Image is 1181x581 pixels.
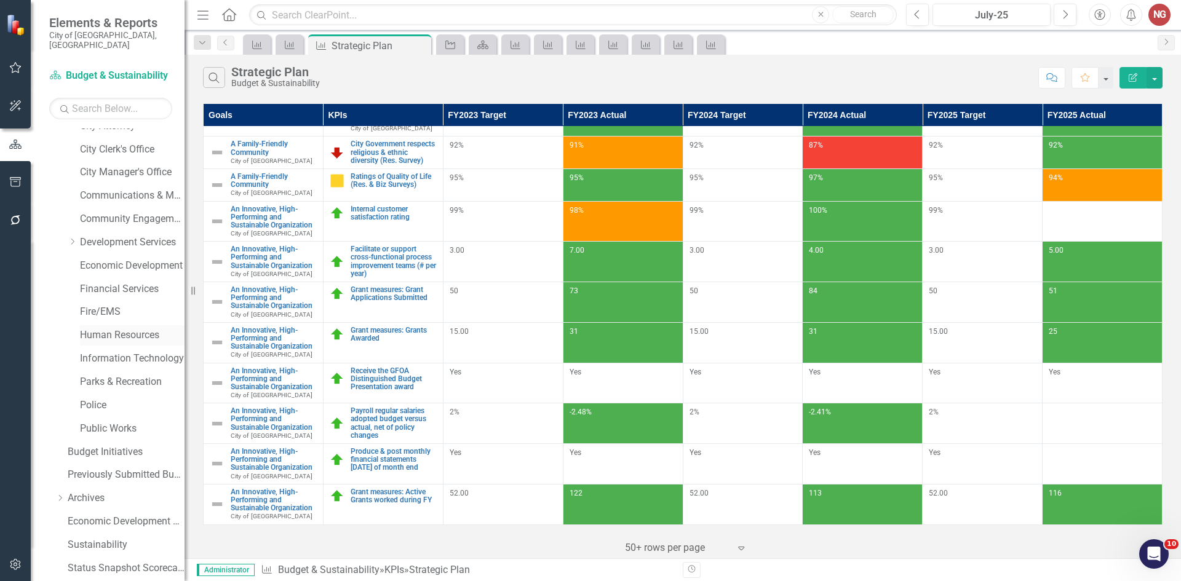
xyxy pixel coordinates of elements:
[929,173,943,182] span: 95%
[330,173,344,188] img: Caution
[49,69,172,83] a: Budget & Sustainability
[450,246,464,255] span: 3.00
[210,214,225,229] img: Not Defined
[323,242,443,282] td: Double-Click to Edit Right Click for Context Menu
[204,282,324,323] td: Double-Click to Edit Right Click for Context Menu
[231,271,312,277] span: City of [GEOGRAPHIC_DATA]
[570,368,581,376] span: Yes
[68,491,185,505] a: Archives
[204,136,324,169] td: Double-Click to Edit Right Click for Context Menu
[204,403,324,444] td: Double-Click to Edit Right Click for Context Menu
[231,513,312,520] span: City of [GEOGRAPHIC_DATA]
[6,14,28,36] img: ClearPoint Strategy
[231,140,317,156] a: A Family-Friendly Community
[409,564,470,575] div: Strategic Plan
[690,141,704,149] span: 92%
[249,4,897,26] input: Search ClearPoint...
[690,246,704,255] span: 3.00
[330,489,344,504] img: On Target
[690,287,698,295] span: 50
[231,351,312,358] span: City of [GEOGRAPHIC_DATA]
[210,497,225,512] img: Not Defined
[323,322,443,363] td: Double-Click to Edit Right Click for Context Menu
[929,448,940,457] span: Yes
[351,326,437,342] a: Grant measures: Grants Awarded
[570,246,584,255] span: 7.00
[80,235,185,250] a: Development Services
[929,408,939,416] span: 2%
[570,489,583,497] span: 122
[68,515,185,529] a: Economic Development Office
[231,432,312,439] span: City of [GEOGRAPHIC_DATA]
[80,189,185,203] a: Communications & Marketing
[351,140,437,165] a: City Government respects religious & ethnic diversity (Res. Survey)
[330,453,344,467] img: On Target
[80,305,185,319] a: Fire/EMS
[1148,4,1171,26] button: NG
[690,489,709,497] span: 52.00
[570,173,584,182] span: 95%
[330,255,344,269] img: On Target
[330,206,344,221] img: On Target
[809,246,824,255] span: 4.00
[231,245,317,270] a: An Innovative, High-Performing and Sustainable Organization
[210,255,225,269] img: Not Defined
[278,564,380,575] a: Budget & Sustainability
[690,408,699,416] span: 2%
[231,230,312,237] span: City of [GEOGRAPHIC_DATA]
[570,206,584,215] span: 98%
[1164,539,1179,549] span: 10
[49,15,172,30] span: Elements & Reports
[330,145,344,160] img: Below Plan
[351,205,437,221] a: Internal customer satisfaction rating
[809,327,817,336] span: 31
[570,408,592,416] span: -2.48%
[809,368,821,376] span: Yes
[231,488,317,513] a: An Innovative, High-Performing and Sustainable Organization
[351,407,437,440] a: Payroll regular salaries adopted budget versus actual, net of policy changes
[80,422,185,436] a: Public Works
[330,327,344,342] img: On Target
[204,484,324,524] td: Double-Click to Edit Right Click for Context Menu
[330,416,344,431] img: On Target
[809,206,827,215] span: 100%
[351,367,437,392] a: Receive the GFOA Distinguished Budget Presentation award
[570,327,578,336] span: 31
[80,375,185,389] a: Parks & Recreation
[210,416,225,431] img: Not Defined
[450,327,469,336] span: 15.00
[1049,327,1057,336] span: 25
[323,282,443,323] td: Double-Click to Edit Right Click for Context Menu
[929,368,940,376] span: Yes
[1049,287,1057,295] span: 51
[204,363,324,403] td: Double-Click to Edit Right Click for Context Menu
[850,9,877,19] span: Search
[80,212,185,226] a: Community Engagement & Emergency Preparedness
[231,407,317,432] a: An Innovative, High-Performing and Sustainable Organization
[570,287,578,295] span: 73
[929,489,948,497] span: 52.00
[809,448,821,457] span: Yes
[570,448,581,457] span: Yes
[937,8,1046,23] div: July-25
[204,242,324,282] td: Double-Click to Edit Right Click for Context Menu
[231,367,317,392] a: An Innovative, High-Performing and Sustainable Organization
[80,352,185,366] a: Information Technology
[450,287,458,295] span: 50
[210,335,225,350] img: Not Defined
[204,322,324,363] td: Double-Click to Edit Right Click for Context Menu
[330,371,344,386] img: On Target
[80,165,185,180] a: City Manager's Office
[80,282,185,296] a: Financial Services
[231,205,317,230] a: An Innovative, High-Performing and Sustainable Organization
[68,468,185,482] a: Previously Submitted Budget Initiatives
[929,246,944,255] span: 3.00
[1049,173,1063,182] span: 94%
[932,4,1051,26] button: July-25
[809,408,831,416] span: -2.41%
[809,287,817,295] span: 84
[351,245,437,278] a: Facilitate or support cross-functional process improvement teams (# per year)
[323,168,443,201] td: Double-Click to Edit Right Click for Context Menu
[450,489,469,497] span: 52.00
